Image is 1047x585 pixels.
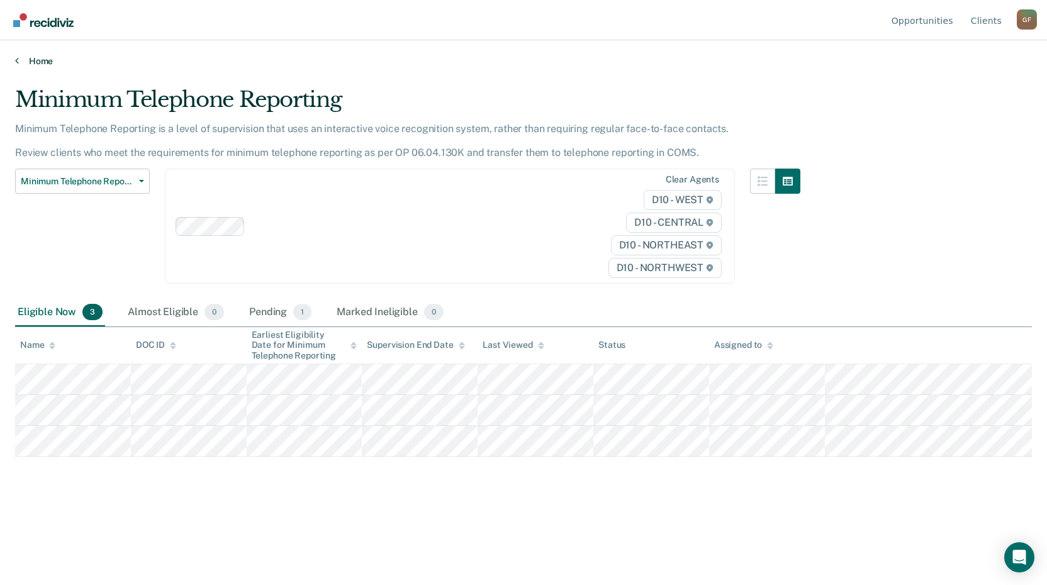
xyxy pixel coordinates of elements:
div: Name [20,340,55,350]
div: Last Viewed [483,340,544,350]
div: Earliest Eligibility Date for Minimum Telephone Reporting [252,330,357,361]
span: Minimum Telephone Reporting [21,176,134,187]
div: Almost Eligible0 [125,299,227,326]
span: 3 [82,304,103,320]
span: D10 - CENTRAL [626,213,722,233]
button: Profile dropdown button [1017,9,1037,30]
div: Eligible Now3 [15,299,105,326]
div: Pending1 [247,299,314,326]
span: 1 [293,304,311,320]
img: Recidiviz [13,13,74,27]
div: Supervision End Date [367,340,464,350]
a: Home [15,55,1032,67]
div: Assigned to [714,340,773,350]
div: Open Intercom Messenger [1004,542,1034,572]
div: G F [1017,9,1037,30]
div: Marked Ineligible0 [334,299,446,326]
p: Minimum Telephone Reporting is a level of supervision that uses an interactive voice recognition ... [15,123,729,159]
span: D10 - WEST [644,190,722,210]
span: 0 [424,304,444,320]
button: Minimum Telephone Reporting [15,169,150,194]
div: Status [598,340,625,350]
div: DOC ID [136,340,176,350]
span: 0 [204,304,224,320]
div: Clear agents [666,174,719,185]
span: D10 - NORTHWEST [608,258,722,278]
span: D10 - NORTHEAST [611,235,722,255]
div: Minimum Telephone Reporting [15,87,800,123]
